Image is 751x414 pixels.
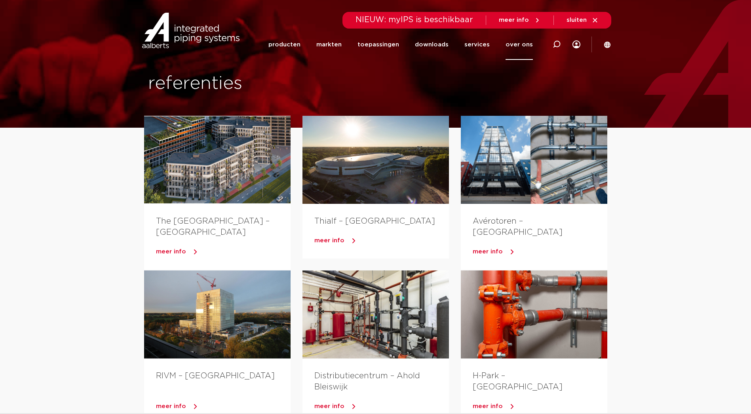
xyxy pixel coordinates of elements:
a: The [GEOGRAPHIC_DATA] – [GEOGRAPHIC_DATA] [156,217,270,236]
a: meer info [314,235,449,247]
a: RIVM – [GEOGRAPHIC_DATA] [156,372,275,380]
a: meer info [314,401,449,412]
a: meer info [156,246,291,258]
a: markten [316,29,342,60]
span: meer info [156,249,186,255]
a: meer info [473,401,607,412]
a: Avérotoren – [GEOGRAPHIC_DATA] [473,217,563,236]
a: sluiten [567,17,599,24]
a: meer info [156,401,291,412]
a: over ons [506,29,533,60]
span: NIEUW: myIPS is beschikbaar [356,16,473,24]
span: meer info [314,403,344,409]
span: meer info [156,403,186,409]
span: meer info [473,249,503,255]
span: meer info [499,17,529,23]
a: producten [268,29,300,60]
a: meer info [499,17,541,24]
span: sluiten [567,17,587,23]
a: Thialf – [GEOGRAPHIC_DATA] [314,217,435,225]
a: meer info [473,246,607,258]
h1: referenties [148,71,372,96]
span: meer info [473,403,503,409]
a: services [464,29,490,60]
span: meer info [314,238,344,243]
nav: Menu [268,29,533,60]
a: Distributiecentrum – Ahold Bleiswijk [314,372,420,391]
a: H-Park – [GEOGRAPHIC_DATA] [473,372,563,391]
a: downloads [415,29,449,60]
a: toepassingen [357,29,399,60]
